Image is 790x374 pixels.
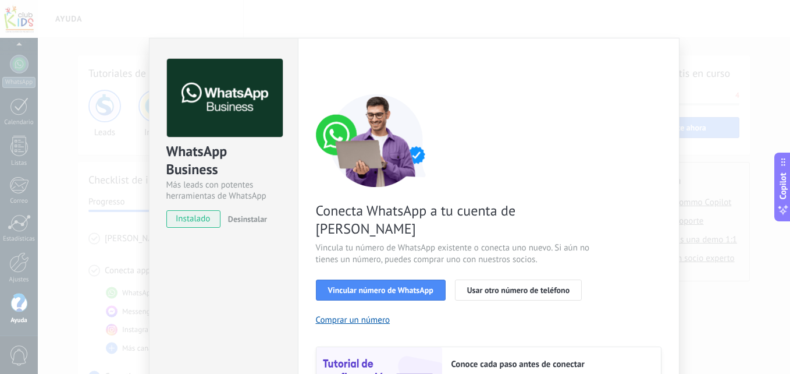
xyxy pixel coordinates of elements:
span: Desinstalar [228,214,267,224]
img: logo_main.png [167,59,283,137]
span: Copilot [777,173,789,200]
button: Desinstalar [223,210,267,228]
div: WhatsApp Business [166,142,281,179]
div: Más leads con potentes herramientas de WhatsApp [166,179,281,202]
span: instalado [167,210,220,228]
button: Vincular número de WhatsApp [316,280,446,301]
button: Comprar un número [316,315,390,326]
span: Conecta WhatsApp a tu cuenta de [PERSON_NAME] [316,202,593,238]
span: Usar otro número de teléfono [467,286,570,294]
span: Vincular número de WhatsApp [328,286,433,294]
button: Usar otro número de teléfono [455,280,582,301]
h2: Conoce cada paso antes de conectar [451,359,649,370]
img: connect number [316,94,438,187]
span: Vincula tu número de WhatsApp existente o conecta uno nuevo. Si aún no tienes un número, puedes c... [316,242,593,266]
